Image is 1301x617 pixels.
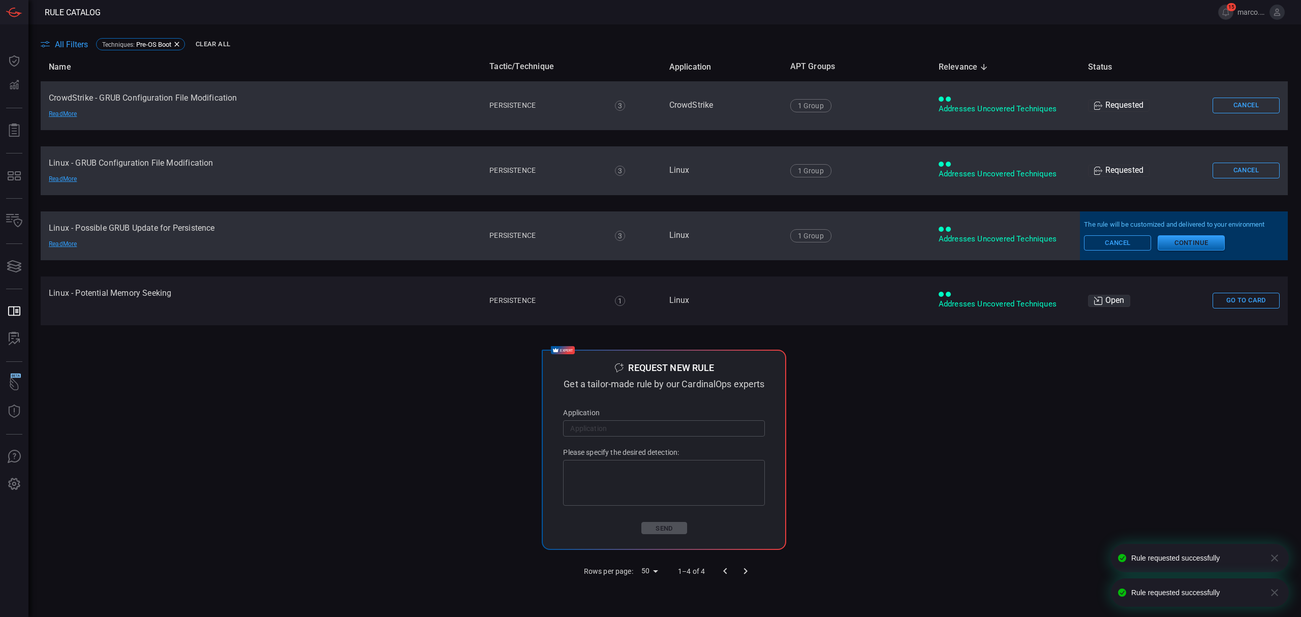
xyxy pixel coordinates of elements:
[2,254,26,279] button: Cards
[489,295,603,306] div: Persistence
[45,8,101,17] span: Rule Catalog
[2,118,26,143] button: Reports
[1084,235,1151,251] button: Cancel
[584,566,633,576] p: Rows per page:
[790,164,831,177] div: 1 Group
[628,363,714,373] div: Request new rule
[2,73,26,98] button: Detections
[41,211,481,260] td: Linux - Possible GRUB Update for Persistence
[489,230,603,241] div: Persistence
[1131,589,1261,597] div: Rule requested successfully
[615,166,625,176] div: 3
[41,81,481,130] td: CrowdStrike - GRUB Configuration File Modification
[96,38,185,50] div: Techniques:Pre-OS Boot
[661,276,782,325] td: Linux
[939,104,1072,114] div: Addresses Uncovered Techniques
[2,209,26,233] button: Inventory
[49,240,120,249] div: Read More
[939,299,1072,310] div: Addresses Uncovered Techniques
[661,81,782,130] td: CrowdStrike
[678,566,705,576] p: 1–4 of 4
[1213,163,1280,178] button: Cancel
[615,296,625,306] div: 1
[563,409,765,416] p: Application
[615,101,625,111] div: 3
[790,99,831,112] div: 1 Group
[790,229,831,242] div: 1 Group
[939,61,991,73] span: Relevance
[2,164,26,188] button: MITRE - Detection Posture
[481,52,661,81] th: Tactic/Technique
[41,276,481,325] td: Linux - Potential Memory Seeking
[136,41,171,48] span: Pre-OS Boot
[489,100,603,111] div: Persistence
[1088,165,1150,177] div: Requested
[1218,5,1233,20] button: 15
[782,52,931,81] th: APT Groups
[939,169,1072,179] div: Addresses Uncovered Techniques
[49,61,84,73] span: Name
[55,40,88,49] span: All Filters
[489,165,603,176] div: Persistence
[560,345,573,355] span: expert
[49,110,120,118] div: Read More
[1088,100,1150,112] div: Requested
[1088,61,1125,73] span: Status
[2,445,26,469] button: Ask Us A Question
[1088,295,1130,307] div: Open
[41,40,88,49] button: All Filters
[1213,293,1280,308] button: Go To Card
[2,399,26,424] button: Threat Intelligence
[661,211,782,260] td: Linux
[563,449,765,456] p: Please specify the desired detection:
[193,37,233,52] button: Clear All
[2,327,26,351] button: ALERT ANALYSIS
[49,175,120,183] div: Read More
[661,146,782,195] td: Linux
[1084,220,1284,230] span: The rule will be customized and delivered to your environment
[1227,3,1236,11] span: 15
[2,299,26,324] button: Rule Catalog
[615,231,625,241] div: 3
[2,372,26,396] button: Wingman
[939,234,1072,244] div: Addresses Uncovered Techniques
[1213,98,1280,113] button: Cancel
[41,146,481,195] td: Linux - GRUB Configuration File Modification
[2,49,26,73] button: Dashboard
[669,61,725,73] span: Application
[2,472,26,497] button: Preferences
[1131,554,1261,562] div: Rule requested successfully
[102,41,135,48] span: Techniques :
[563,380,765,389] div: Get a tailor-made rule by our CardinalOps experts
[1237,8,1265,16] span: marco.[PERSON_NAME]
[1158,235,1225,251] button: Continue
[563,419,765,438] input: Application
[637,564,662,578] div: 50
